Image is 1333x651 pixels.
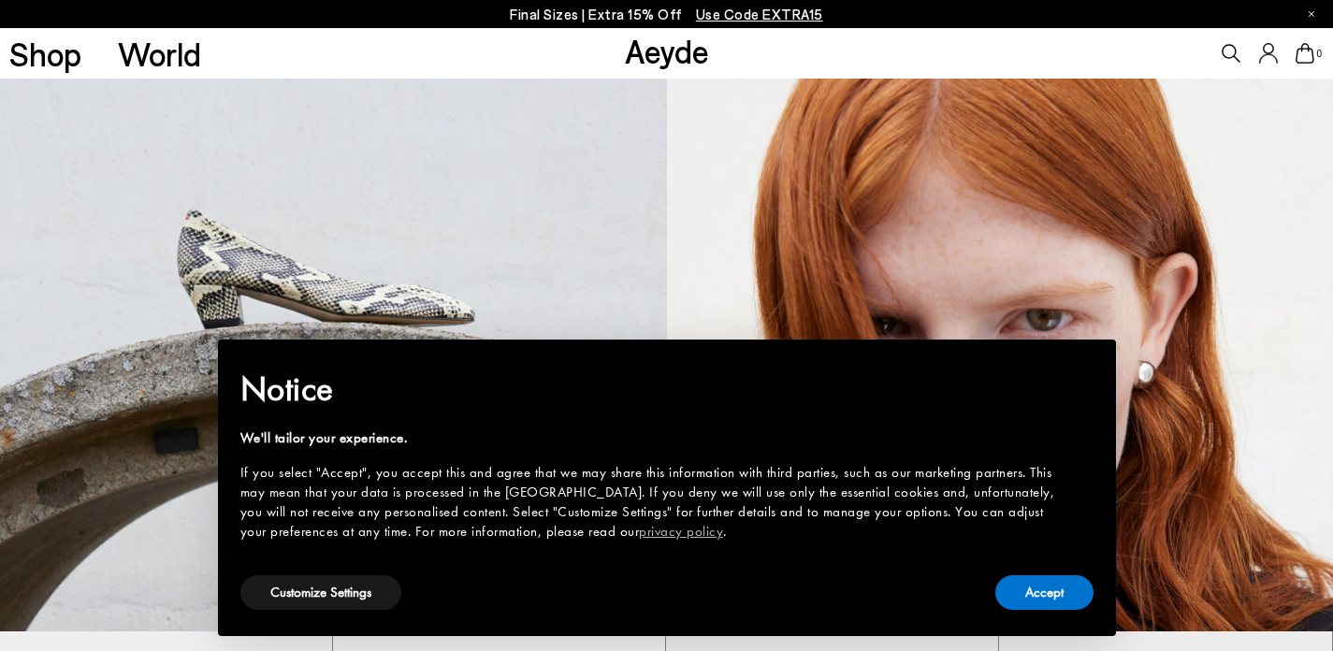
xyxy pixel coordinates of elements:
[625,31,709,70] a: Aeyde
[9,37,81,70] a: Shop
[995,575,1094,610] button: Accept
[118,37,201,70] a: World
[240,575,401,610] button: Customize Settings
[696,6,823,22] span: Navigate to /collections/ss25-final-sizes
[1064,345,1108,390] button: Close this notice
[1314,49,1324,59] span: 0
[240,463,1064,542] div: If you select "Accept", you accept this and agree that we may share this information with third p...
[639,522,723,541] a: privacy policy
[1296,43,1314,64] a: 0
[510,3,823,26] p: Final Sizes | Extra 15% Off
[240,428,1064,448] div: We'll tailor your experience.
[1079,353,1092,382] span: ×
[240,365,1064,413] h2: Notice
